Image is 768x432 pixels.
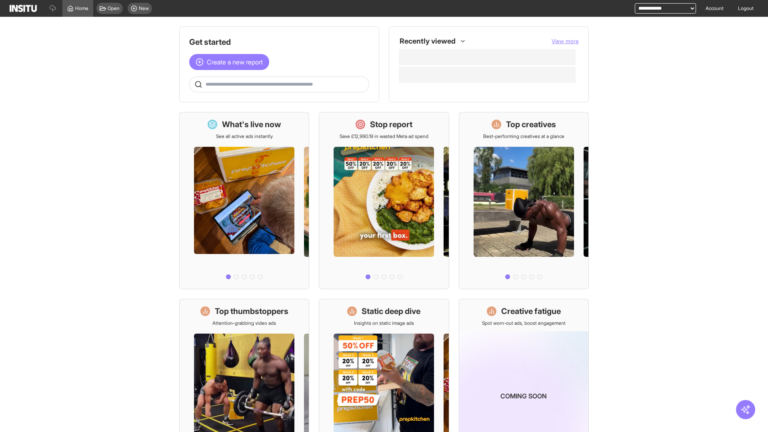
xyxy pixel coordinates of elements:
a: Top creativesBest-performing creatives at a glance [459,112,589,289]
span: Create a new report [207,57,263,67]
span: New [139,5,149,12]
h1: Top thumbstoppers [215,306,288,317]
h1: Stop report [370,119,412,130]
span: Open [108,5,120,12]
img: Logo [10,5,37,12]
p: Save £12,990.19 in wasted Meta ad spend [340,133,428,140]
button: View more [552,37,579,45]
h1: Top creatives [506,119,556,130]
p: Attention-grabbing video ads [212,320,276,326]
span: View more [552,38,579,44]
p: Insights on static image ads [354,320,414,326]
button: Create a new report [189,54,269,70]
h1: Get started [189,36,369,48]
h1: What's live now [222,119,281,130]
p: See all active ads instantly [216,133,273,140]
a: What's live nowSee all active ads instantly [179,112,309,289]
h1: Static deep dive [362,306,420,317]
p: Best-performing creatives at a glance [483,133,564,140]
span: Home [75,5,88,12]
a: Stop reportSave £12,990.19 in wasted Meta ad spend [319,112,449,289]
